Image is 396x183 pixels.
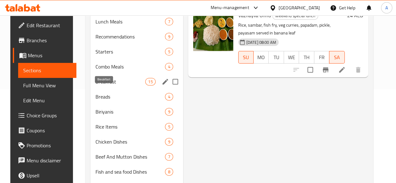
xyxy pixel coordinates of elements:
[18,63,76,78] a: Sections
[165,108,173,115] div: items
[286,53,296,62] span: WE
[90,29,183,44] div: Recommendations9
[95,33,165,40] span: Recommendations
[165,64,172,70] span: 4
[211,4,249,12] div: Menu-management
[165,139,172,145] span: 9
[27,142,71,149] span: Promotions
[317,53,327,62] span: FR
[23,67,71,74] span: Sections
[13,123,76,138] a: Coupons
[28,52,71,59] span: Menus
[165,63,173,70] div: items
[165,48,173,55] div: items
[90,104,183,119] div: Biriyanis9
[95,168,165,175] span: Fish and sea food Dishes
[299,51,314,64] button: TH
[90,59,183,74] div: Combo Meals4
[90,164,183,179] div: Fish and sea food Dishes8
[268,51,284,64] button: TU
[165,33,173,40] div: items
[95,63,165,70] span: Combo Meals
[13,138,76,153] a: Promotions
[13,33,76,48] a: Branches
[90,149,183,164] div: Beef And Mutton Dishes7
[241,53,251,62] span: SU
[271,53,281,62] span: TU
[90,44,183,59] div: Starters5
[18,78,76,93] a: Full Menu View
[165,168,173,175] div: items
[244,39,279,45] span: [DATE] 08:00 AM
[347,11,363,20] h6: 24 AED
[351,62,366,77] button: delete
[279,4,320,11] div: [GEOGRAPHIC_DATA]
[95,153,165,160] span: Beef And Mutton Dishes
[161,77,170,86] button: edit
[146,79,155,85] span: 15
[238,51,254,64] button: SU
[165,169,172,175] span: 8
[165,34,172,40] span: 9
[165,153,173,160] div: items
[165,49,172,55] span: 5
[284,51,299,64] button: WE
[238,21,345,37] p: Rice, sambar, fish fry, veg curries, papadam, pickle, payasam served in banana leaf
[272,12,318,20] div: Weekend special lunch
[165,154,172,160] span: 7
[27,22,71,29] span: Edit Restaurant
[165,124,172,130] span: 5
[165,19,172,25] span: 7
[27,127,71,134] span: Coupons
[253,51,269,64] button: MO
[27,112,71,119] span: Choice Groups
[165,123,173,130] div: items
[329,51,344,64] button: SA
[90,74,183,89] div: Breakfast15edit
[256,53,266,62] span: MO
[95,78,145,85] span: Breakfast
[13,168,76,183] a: Upsell
[95,123,165,130] span: Rice Items
[165,18,173,25] div: items
[27,37,71,44] span: Branches
[301,53,311,62] span: TH
[314,51,329,64] button: FR
[90,134,183,149] div: Chicken Dishes9
[23,82,71,89] span: Full Menu View
[23,97,71,104] span: Edit Menu
[338,66,346,74] a: Edit menu item
[95,108,165,115] span: Biriyanis
[13,108,76,123] a: Choice Groups
[95,138,165,145] span: Chicken Dishes
[13,18,76,33] a: Edit Restaurant
[95,18,165,25] span: Lunch Meals
[90,14,183,29] div: Lunch Meals7
[193,11,233,51] img: Vazhayila Unnu
[95,48,165,55] span: Starters
[90,89,183,104] div: Breads4
[95,93,165,100] span: Breads
[385,4,388,11] span: A
[332,53,342,62] span: SA
[304,63,317,76] span: Select to update
[145,78,155,85] div: items
[273,12,318,19] span: Weekend special lunch
[165,94,172,100] span: 4
[165,93,173,100] div: items
[165,109,172,115] span: 9
[165,138,173,145] div: items
[27,157,71,164] span: Menu disclaimer
[18,93,76,108] a: Edit Menu
[13,153,76,168] a: Menu disclaimer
